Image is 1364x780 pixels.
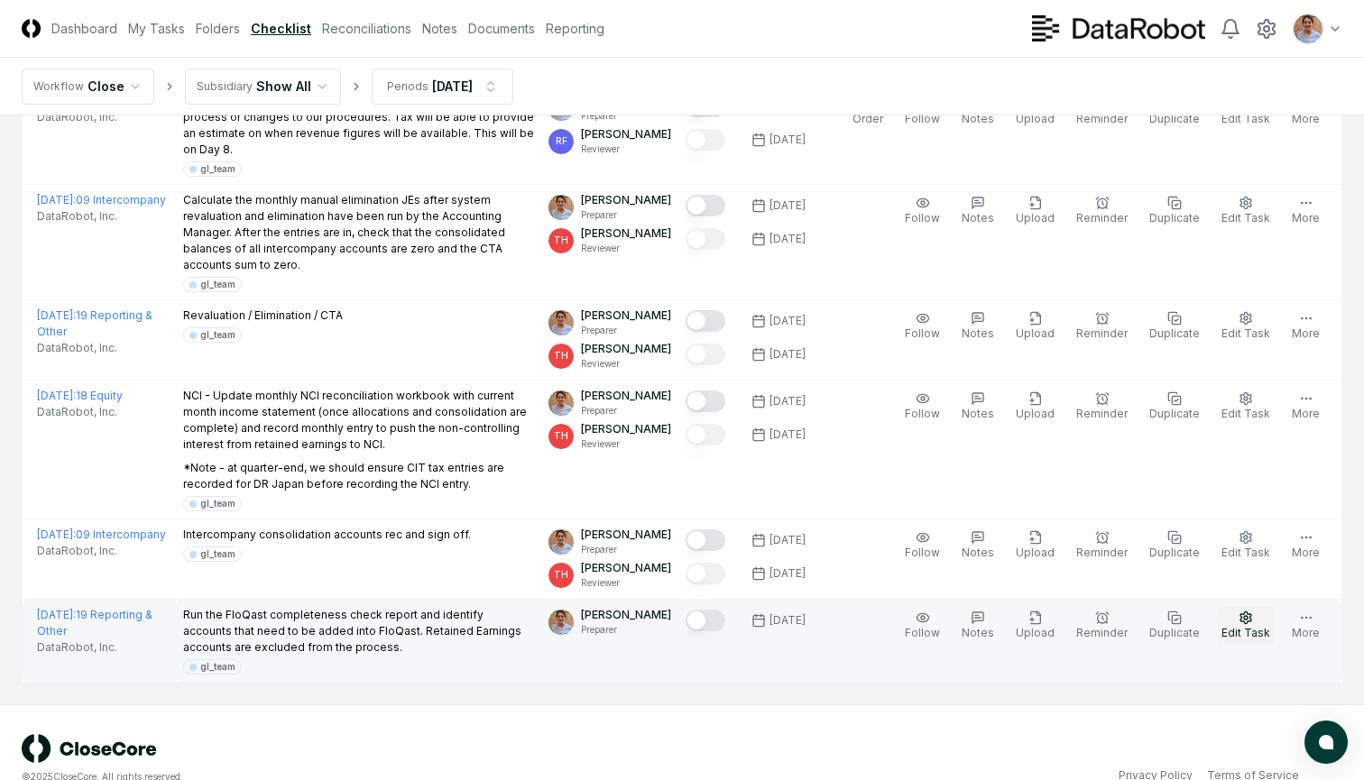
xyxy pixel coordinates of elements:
[1221,626,1270,639] span: Edit Task
[1288,192,1323,230] button: More
[581,437,671,451] p: Reviewer
[581,388,671,404] p: [PERSON_NAME]
[905,211,940,225] span: Follow
[901,388,944,426] button: Follow
[958,388,998,426] button: Notes
[1076,112,1128,125] span: Reminder
[387,78,429,95] div: Periods
[548,529,574,555] img: ACg8ocJQMOvmSPd3UL49xc9vpCPVmm11eU3MHvqasztQ5vlRzJrDCoM=s96-c
[22,69,513,105] nav: breadcrumb
[37,340,117,356] span: DataRobot, Inc.
[905,626,940,639] span: Follow
[686,228,725,250] button: Mark complete
[581,192,671,208] p: [PERSON_NAME]
[1304,720,1348,764] button: atlas-launcher
[37,608,76,621] span: [DATE] :
[1076,211,1128,225] span: Reminder
[37,308,152,338] a: [DATE]:19 Reporting & Other
[200,278,235,291] div: gl_team
[196,19,240,38] a: Folders
[1288,527,1323,564] button: More
[1076,626,1128,639] span: Reminder
[686,195,725,216] button: Mark complete
[1016,626,1055,639] span: Upload
[37,308,76,322] span: [DATE] :
[1221,546,1270,559] span: Edit Task
[770,346,806,362] div: [DATE]
[183,388,535,453] p: NCI - Update monthly NCI reconciliation workbook with current month income statement (once alloca...
[37,404,117,420] span: DataRobot, Inc.
[1288,388,1323,426] button: More
[1073,607,1131,645] button: Reminder
[770,565,806,582] div: [DATE]
[905,546,940,559] span: Follow
[901,192,944,230] button: Follow
[422,19,457,38] a: Notes
[1149,112,1200,125] span: Duplicate
[37,608,152,638] a: [DATE]:19 Reporting & Other
[686,529,725,551] button: Mark complete
[581,208,671,222] p: Preparer
[1294,14,1323,43] img: ACg8ocJQMOvmSPd3UL49xc9vpCPVmm11eU3MHvqasztQ5vlRzJrDCoM=s96-c
[1076,407,1128,420] span: Reminder
[581,341,671,357] p: [PERSON_NAME]
[200,660,235,674] div: gl_team
[1012,607,1058,645] button: Upload
[770,532,806,548] div: [DATE]
[1218,192,1274,230] button: Edit Task
[468,19,535,38] a: Documents
[962,407,994,420] span: Notes
[581,142,671,156] p: Reviewer
[1016,326,1055,340] span: Upload
[183,307,343,324] p: Revaluation / Elimination / CTA
[37,528,76,541] span: [DATE] :
[1073,307,1131,345] button: Reminder
[770,612,806,629] div: [DATE]
[770,197,806,214] div: [DATE]
[958,527,998,564] button: Notes
[686,344,725,365] button: Mark complete
[1012,527,1058,564] button: Upload
[770,132,806,148] div: [DATE]
[1032,15,1205,41] img: DataRobot logo
[37,193,166,206] a: [DATE]:09 Intercompany
[958,192,998,230] button: Notes
[1146,307,1203,345] button: Duplicate
[770,427,806,443] div: [DATE]
[183,527,471,543] p: Intercompany consolidation accounts rec and sign off.
[581,527,671,543] p: [PERSON_NAME]
[554,568,568,582] span: TH
[581,543,671,556] p: Preparer
[581,607,671,623] p: [PERSON_NAME]
[770,393,806,409] div: [DATE]
[958,607,998,645] button: Notes
[22,19,41,38] img: Logo
[1012,192,1058,230] button: Upload
[958,307,998,345] button: Notes
[905,407,940,420] span: Follow
[686,610,725,631] button: Mark complete
[1149,626,1200,639] span: Duplicate
[901,527,944,564] button: Follow
[581,126,671,142] p: [PERSON_NAME]
[37,543,117,559] span: DataRobot, Inc.
[686,563,725,584] button: Mark complete
[1146,527,1203,564] button: Duplicate
[581,357,671,371] p: Reviewer
[581,324,671,337] p: Preparer
[581,404,671,418] p: Preparer
[200,328,235,342] div: gl_team
[372,69,513,105] button: Periods[DATE]
[128,19,185,38] a: My Tasks
[1221,211,1270,225] span: Edit Task
[51,19,117,38] a: Dashboard
[251,19,311,38] a: Checklist
[183,460,535,492] p: *Note - at quarter-end, we should ensure CIT tax entries are recorded for DR Japan before recordi...
[37,208,117,225] span: DataRobot, Inc.
[37,389,123,402] a: [DATE]:18 Equity
[962,546,994,559] span: Notes
[183,93,535,158] p: Talk with Tax to ensure there will be no delays to the Cost + process or changes to our procedure...
[1146,607,1203,645] button: Duplicate
[200,162,235,176] div: gl_team
[200,547,235,561] div: gl_team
